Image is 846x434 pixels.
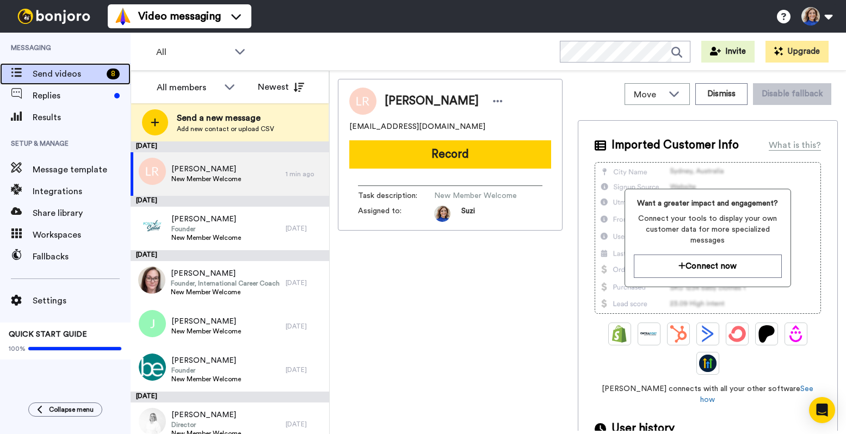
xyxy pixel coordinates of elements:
span: Founder [171,366,241,375]
span: Founder, International Career Coach and Author [171,279,280,288]
span: Suzi [461,206,475,222]
span: [PERSON_NAME] [171,164,241,175]
div: 1 min ago [286,170,324,178]
span: New Member Welcome [171,375,241,383]
span: Settings [33,294,131,307]
img: bj-logo-header-white.svg [13,9,95,24]
img: 41757dd2-87ce-4ae4-ac7f-2944d5e2ff34.png [139,354,166,381]
span: [PERSON_NAME] [171,410,241,420]
div: What is this? [769,139,821,152]
img: j.png [139,310,166,337]
span: All [156,46,229,59]
span: Director [171,420,241,429]
span: Replies [33,89,110,102]
button: Record [349,140,551,169]
div: [DATE] [286,420,324,429]
span: New Member Welcome [171,327,241,336]
span: [PERSON_NAME] [385,93,479,109]
span: Message template [33,163,131,176]
span: Collapse menu [49,405,94,414]
span: Send videos [33,67,102,80]
span: Founder [171,225,241,233]
button: Disable fallback [753,83,831,105]
span: Video messaging [138,9,221,24]
button: Upgrade [765,41,829,63]
span: Add new contact or upload CSV [177,125,274,133]
img: GoHighLevel [699,355,717,372]
div: Open Intercom Messenger [809,397,835,423]
img: Patreon [758,325,775,343]
span: Fallbacks [33,250,131,263]
span: [PERSON_NAME] connects with all your other software [595,383,822,405]
span: [PERSON_NAME] [171,214,241,225]
img: ActiveCampaign [699,325,717,343]
div: All members [157,81,219,94]
span: Results [33,111,131,124]
button: Newest [250,76,312,98]
span: Assigned to: [358,206,434,222]
div: [DATE] [131,141,329,152]
div: [DATE] [286,224,324,233]
span: [PERSON_NAME] [171,316,241,327]
img: ConvertKit [728,325,746,343]
span: Share library [33,207,131,220]
span: [PERSON_NAME] [171,355,241,366]
div: [DATE] [131,250,329,261]
img: 62fc8a32-fd63-42a0-b1de-b7c7d025d3a7.png [139,212,166,239]
div: [DATE] [286,322,324,331]
span: New Member Welcome [171,233,241,242]
span: Integrations [33,185,131,198]
button: Connect now [634,255,782,278]
img: Ontraport [640,325,658,343]
img: vm-color.svg [114,8,132,25]
button: Dismiss [695,83,748,105]
span: 100% [9,344,26,353]
span: Send a new message [177,111,274,125]
div: [DATE] [131,392,329,402]
button: Collapse menu [28,402,102,417]
button: Invite [701,41,755,63]
span: Want a greater impact and engagement? [634,198,782,209]
span: Connect your tools to display your own customer data for more specialized messages [634,213,782,246]
span: Move [634,88,663,101]
span: [PERSON_NAME] [171,268,280,279]
span: QUICK START GUIDE [9,331,87,338]
img: Hubspot [670,325,687,343]
span: [EMAIL_ADDRESS][DOMAIN_NAME] [349,121,485,132]
img: Image of Laura Robertson [349,88,376,115]
div: [DATE] [131,196,329,207]
span: New Member Welcome [171,288,280,296]
img: Shopify [611,325,628,343]
span: Imported Customer Info [612,137,739,153]
span: New Member Welcome [171,175,241,183]
span: New Member Welcome [434,190,538,201]
img: photo.jpg [434,206,450,222]
img: lr.png [139,158,166,185]
div: [DATE] [286,365,324,374]
div: 8 [107,69,120,79]
img: bcf2a27e-7f4c-41d0-8bb0-128ef6ba0e00.jpg [138,266,165,294]
span: Workspaces [33,228,131,241]
span: Task description : [358,190,434,201]
div: [DATE] [286,278,324,287]
img: Drip [787,325,805,343]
